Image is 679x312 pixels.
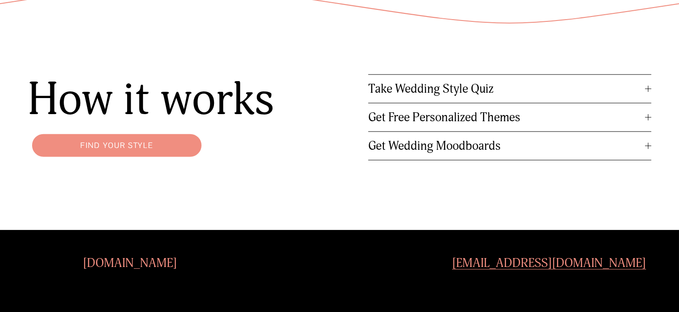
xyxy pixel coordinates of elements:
a: [EMAIL_ADDRESS][DOMAIN_NAME] [452,255,646,271]
button: Get Free Personalized Themes [368,103,652,131]
h1: How it works [28,74,311,125]
span: Get Wedding Moodboards [368,139,646,153]
h4: [DOMAIN_NAME] [28,255,232,271]
button: Get Wedding Moodboards [368,132,652,160]
button: Take Wedding Style Quiz [368,75,652,103]
span: Take Wedding Style Quiz [368,82,646,96]
a: Find your style [28,130,206,161]
span: Get Free Personalized Themes [368,110,646,125]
